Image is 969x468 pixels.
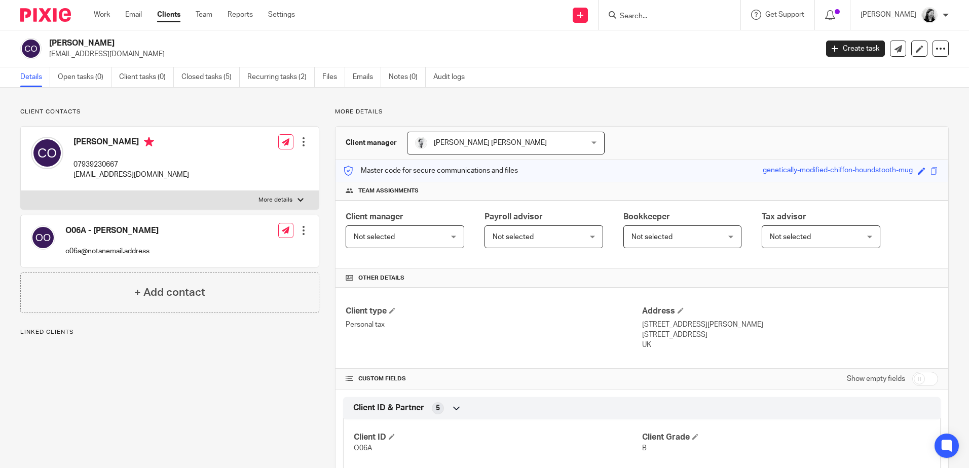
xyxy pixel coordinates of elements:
[642,320,938,330] p: [STREET_ADDRESS][PERSON_NAME]
[335,108,949,116] p: More details
[826,41,885,57] a: Create task
[493,233,534,241] span: Not selected
[354,432,642,443] h4: Client ID
[73,137,189,149] h4: [PERSON_NAME]
[434,139,547,146] span: [PERSON_NAME] [PERSON_NAME]
[642,306,938,317] h4: Address
[861,10,916,20] p: [PERSON_NAME]
[73,170,189,180] p: [EMAIL_ADDRESS][DOMAIN_NAME]
[268,10,295,20] a: Settings
[763,165,913,177] div: genetically-modified-chiffon-houndstooth-mug
[433,67,472,87] a: Audit logs
[921,7,938,23] img: Helen_2025.jpg
[247,67,315,87] a: Recurring tasks (2)
[762,213,806,221] span: Tax advisor
[31,225,55,250] img: svg%3E
[196,10,212,20] a: Team
[642,445,647,452] span: B
[65,246,159,256] p: o06a@notanemail.address
[642,432,930,443] h4: Client Grade
[436,403,440,413] span: 5
[354,445,372,452] span: O06A
[353,67,381,87] a: Emails
[73,160,189,170] p: 07939230667
[31,137,63,169] img: svg%3E
[322,67,345,87] a: Files
[358,187,419,195] span: Team assignments
[485,213,543,221] span: Payroll advisor
[144,137,154,147] i: Primary
[343,166,518,176] p: Master code for secure communications and files
[642,340,938,350] p: UK
[346,213,403,221] span: Client manager
[94,10,110,20] a: Work
[642,330,938,340] p: [STREET_ADDRESS]
[49,49,811,59] p: [EMAIL_ADDRESS][DOMAIN_NAME]
[623,213,670,221] span: Bookkeeper
[181,67,240,87] a: Closed tasks (5)
[847,374,905,384] label: Show empty fields
[346,306,642,317] h4: Client type
[631,233,673,241] span: Not selected
[258,196,292,204] p: More details
[354,233,395,241] span: Not selected
[353,403,424,413] span: Client ID & Partner
[20,38,42,59] img: svg%3E
[119,67,174,87] a: Client tasks (0)
[20,8,71,22] img: Pixie
[346,138,397,148] h3: Client manager
[20,328,319,336] p: Linked clients
[125,10,142,20] a: Email
[346,375,642,383] h4: CUSTOM FIELDS
[20,108,319,116] p: Client contacts
[58,67,111,87] a: Open tasks (0)
[389,67,426,87] a: Notes (0)
[157,10,180,20] a: Clients
[65,225,159,236] h4: O06A - [PERSON_NAME]
[134,285,205,300] h4: + Add contact
[770,233,811,241] span: Not selected
[346,320,642,330] p: Personal tax
[415,137,427,149] img: Mass_2025.jpg
[49,38,658,49] h2: [PERSON_NAME]
[228,10,253,20] a: Reports
[765,11,804,18] span: Get Support
[358,274,404,282] span: Other details
[20,67,50,87] a: Details
[619,12,710,21] input: Search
